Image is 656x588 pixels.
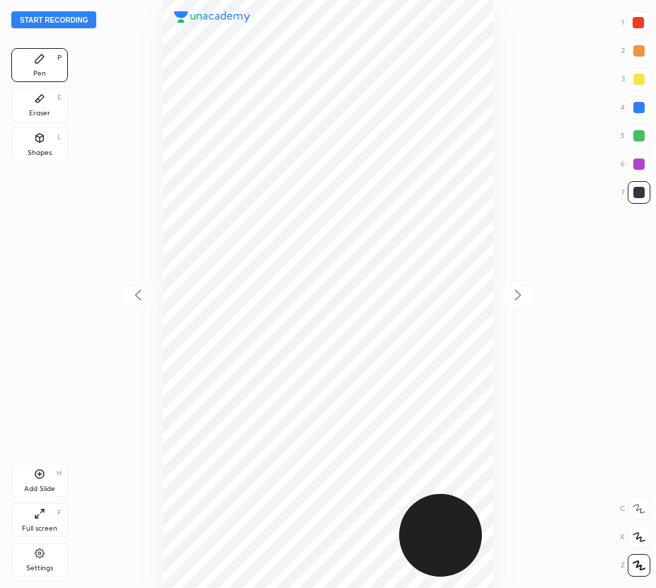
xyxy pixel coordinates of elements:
[621,40,650,62] div: 2
[29,110,50,117] div: Eraser
[621,554,650,577] div: Z
[621,68,650,91] div: 3
[57,54,62,62] div: P
[22,525,57,532] div: Full screen
[57,94,62,101] div: E
[11,11,96,28] button: Start recording
[620,526,650,548] div: X
[24,485,55,492] div: Add Slide
[621,11,650,34] div: 1
[621,125,650,147] div: 5
[26,565,53,572] div: Settings
[174,11,251,23] img: logo.38c385cc.svg
[57,470,62,477] div: H
[621,153,650,175] div: 6
[28,149,52,156] div: Shapes
[57,509,62,517] div: F
[621,181,650,204] div: 7
[33,70,46,77] div: Pen
[57,134,62,141] div: L
[621,96,650,119] div: 4
[620,497,650,520] div: C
